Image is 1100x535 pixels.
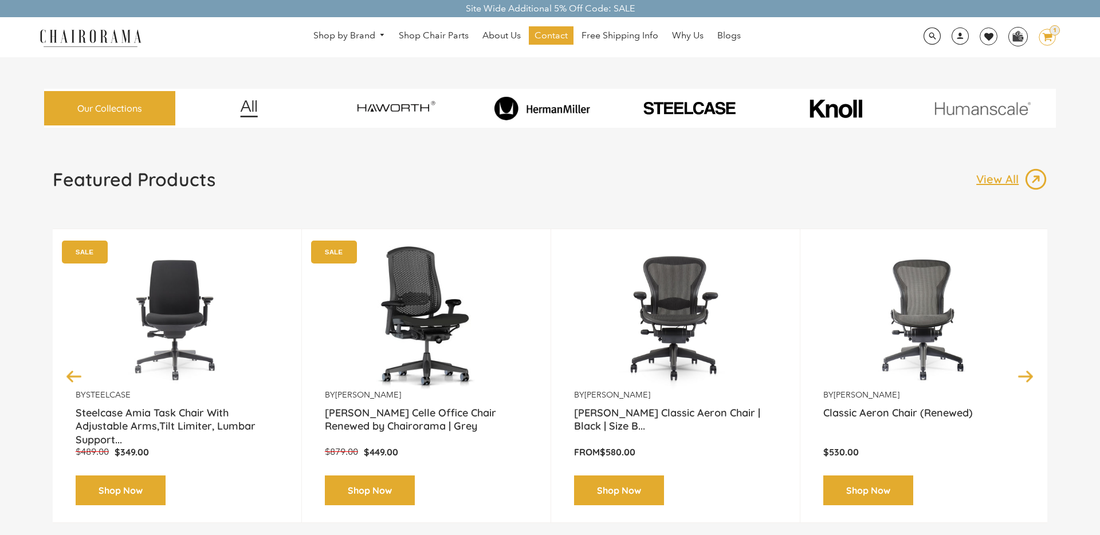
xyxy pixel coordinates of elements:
[64,366,84,386] button: Previous
[482,30,521,42] span: About Us
[600,446,635,458] span: $580.00
[76,246,278,390] a: Amia Chair by chairorama.com Renewed Amia Chair chairorama.com
[364,446,398,458] span: $449.00
[325,406,528,435] a: [PERSON_NAME] Celle Office Chair Renewed by Chairorama | Grey
[823,246,1026,390] a: Classic Aeron Chair (Renewed) - chairorama Classic Aeron Chair (Renewed) - chairorama
[574,475,664,506] a: Shop Now
[115,446,149,458] span: $349.00
[44,91,176,126] a: Our Collections
[535,30,568,42] span: Contact
[574,390,777,400] p: by
[823,390,1026,400] p: by
[325,475,415,506] a: Shop Now
[308,27,391,45] a: Shop by Brand
[335,390,401,400] a: [PERSON_NAME]
[399,30,469,42] span: Shop Chair Parts
[53,168,215,191] h1: Featured Products
[576,26,664,45] a: Free Shipping Info
[325,390,528,400] p: by
[197,26,858,48] nav: DesktopNavigation
[53,168,215,200] a: Featured Products
[86,390,131,400] a: Steelcase
[582,30,658,42] span: Free Shipping Info
[976,168,1047,191] a: View All
[823,246,1026,390] img: Classic Aeron Chair (Renewed) - chairorama
[393,26,474,45] a: Shop Chair Parts
[325,91,466,125] img: image_7_14f0750b-d084-457f-979a-a1ab9f6582c4.png
[76,406,278,435] a: Steelcase Amia Task Chair With Adjustable Arms,Tilt Limiter, Lumbar Support...
[472,96,613,121] img: image_8_173eb7e0-7579-41b4-bc8e-4ba0b8ba93e8.png
[823,446,859,458] span: $530.00
[529,26,573,45] a: Contact
[717,30,741,42] span: Blogs
[325,248,343,255] text: SALE
[217,100,281,117] img: image_12.png
[76,390,278,400] p: by
[618,100,760,117] img: PHOTO-2024-07-09-00-53-10-removebg-preview.png
[1024,168,1047,191] img: image_13.png
[1016,366,1036,386] button: Next
[574,406,777,435] a: [PERSON_NAME] Classic Aeron Chair | Black | Size B...
[325,246,528,390] a: Herman Miller Celle Office Chair Renewed by Chairorama | Grey - chairorama Herman Miller Celle Of...
[834,390,899,400] a: [PERSON_NAME]
[33,27,148,48] img: chairorama
[76,475,166,506] a: Shop Now
[574,446,777,458] p: From
[325,446,358,457] span: $879.00
[76,446,109,457] span: $489.00
[976,172,1024,187] p: View All
[574,246,777,390] img: Herman Miller Classic Aeron Chair | Black | Size B (Renewed) - chairorama
[912,101,1053,116] img: image_11.png
[1050,25,1060,36] div: 1
[584,390,650,400] a: [PERSON_NAME]
[712,26,747,45] a: Blogs
[1030,29,1056,46] a: 1
[823,406,1026,435] a: Classic Aeron Chair (Renewed)
[76,248,93,255] text: SALE
[325,246,528,390] img: Herman Miller Celle Office Chair Renewed by Chairorama | Grey - chairorama
[477,26,527,45] a: About Us
[823,475,913,506] a: Shop Now
[672,30,704,42] span: Why Us
[76,246,278,390] img: Amia Chair by chairorama.com
[666,26,709,45] a: Why Us
[784,98,887,119] img: image_10_1.png
[1009,27,1027,45] img: WhatsApp_Image_2024-07-12_at_16.23.01.webp
[574,246,777,390] a: Herman Miller Classic Aeron Chair | Black | Size B (Renewed) - chairorama Herman Miller Classic A...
